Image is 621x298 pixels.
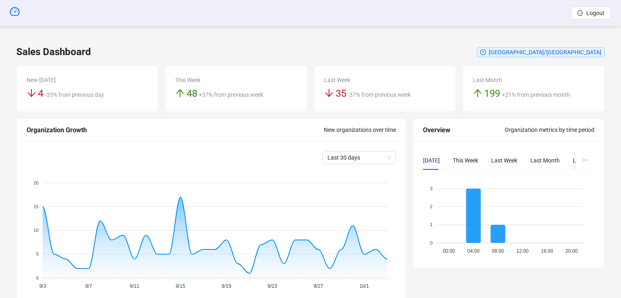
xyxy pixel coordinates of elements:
span: Last 30 days [327,151,391,164]
tspan: 9/23 [267,283,277,289]
span: arrow-down [27,88,36,98]
span: clock-circle [480,49,486,55]
tspan: 12:00 [516,248,529,254]
span: arrow-up [175,88,185,98]
span: dashboard [10,7,20,16]
tspan: 00:00 [443,248,455,254]
tspan: 20:00 [565,248,578,254]
tspan: 9/19 [222,283,231,289]
div: Organization Growth [27,125,324,135]
span: 4 [38,88,43,99]
tspan: 9/11 [130,283,140,289]
tspan: 3 [430,186,433,191]
span: +21% from previous month [502,91,570,98]
span: [GEOGRAPHIC_DATA]/[GEOGRAPHIC_DATA] [489,49,601,56]
tspan: 10 [33,228,38,233]
span: New organizations over time [324,127,396,133]
span: arrow-down [324,88,334,98]
tspan: 0 [36,275,38,280]
div: Last Month [473,76,594,85]
tspan: 20 [33,180,38,185]
tspan: 9/3 [39,283,46,289]
tspan: 16:00 [541,248,553,254]
tspan: 08:00 [492,248,504,254]
span: -33% from previous day [45,91,104,98]
div: Overview [423,125,505,135]
span: ellipsis [582,157,588,163]
div: [DATE] [423,156,440,165]
tspan: 2 [430,204,433,209]
span: +37% from previous week [199,91,263,98]
tspan: 0 [430,240,433,245]
div: Last 3 Months [573,156,610,165]
div: Last Week [324,76,446,85]
div: This Week [453,156,478,165]
div: New [DATE] [27,76,148,85]
tspan: 10/1 [359,283,369,289]
span: Organization metrics by time period [505,127,594,133]
span: arrow-up [473,88,483,98]
span: 48 [187,88,197,99]
span: 199 [484,88,500,99]
button: Logout [571,7,611,20]
span: logout [577,10,583,16]
span: -37% from previous week [348,91,411,98]
span: 35 [336,88,346,99]
tspan: 1 [430,222,433,227]
span: Logout [586,10,605,16]
tspan: 9/15 [176,283,185,289]
tspan: 04:00 [467,248,480,254]
tspan: 9/27 [314,283,323,289]
tspan: 9/7 [85,283,92,289]
h3: Sales Dashboard [16,46,91,59]
tspan: 15 [33,204,38,209]
tspan: 5 [36,251,38,256]
div: This Week [175,76,297,85]
button: ellipsis [576,151,594,170]
div: Last Month [530,156,560,165]
div: Last Week [491,156,517,165]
